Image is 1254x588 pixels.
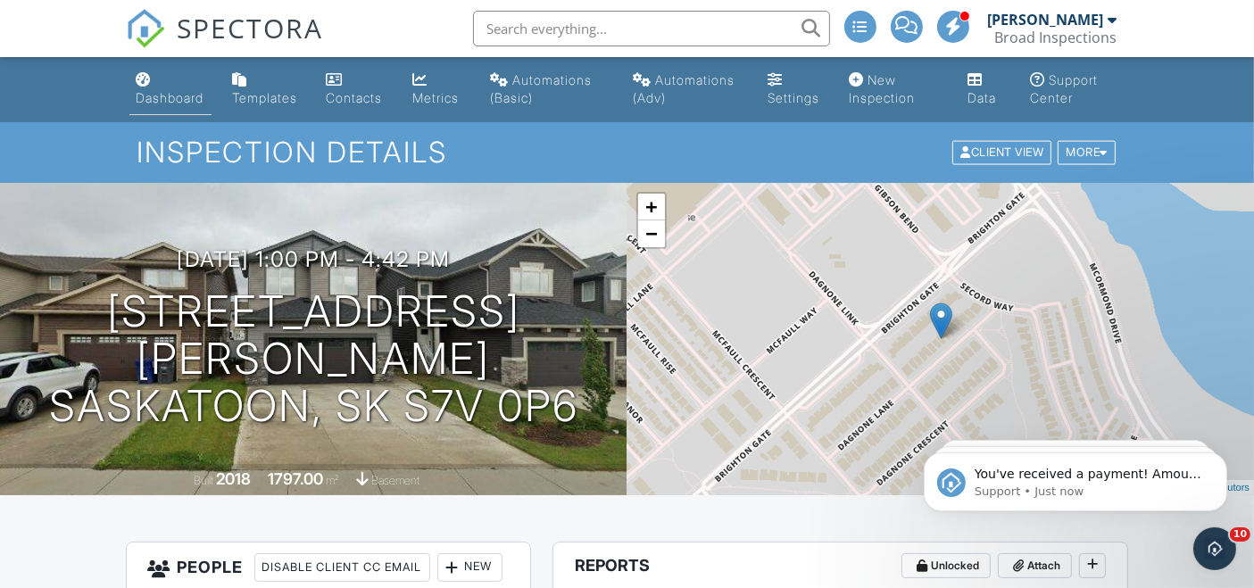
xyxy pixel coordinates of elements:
a: Automations (Basic) [483,64,611,115]
h1: [STREET_ADDRESS][PERSON_NAME] Saskatoon, SK S7V 0P6 [29,288,599,429]
a: Zoom out [638,220,665,247]
a: Templates [226,64,305,115]
a: Contacts [320,64,392,115]
div: Data [967,90,996,105]
a: New Inspection [842,64,945,115]
div: Settings [768,90,819,105]
div: Client View [952,141,1051,165]
span: + [645,195,657,218]
span: − [645,222,657,244]
img: The Best Home Inspection Software - Spectora [126,9,165,48]
span: Built [194,474,213,487]
a: Support Center [1023,64,1125,115]
div: Broad Inspections [995,29,1117,46]
div: Templates [233,90,298,105]
div: Automations (Basic) [490,72,592,105]
span: basement [371,474,419,487]
h1: Inspection Details [137,137,1117,168]
h3: [DATE] 1:00 pm - 4:42 pm [177,247,450,271]
div: Disable Client CC Email [254,553,430,582]
div: 2018 [216,469,251,488]
div: Dashboard [137,90,204,105]
div: New [437,553,502,582]
div: Support Center [1030,72,1098,105]
a: SPECTORA [126,24,324,62]
div: New Inspection [849,72,915,105]
span: 10 [1230,527,1250,542]
a: Client View [951,145,1056,158]
span: SPECTORA [178,9,324,46]
img: Marker [930,302,952,339]
a: Dashboard [129,64,212,115]
div: [PERSON_NAME] [988,11,1104,29]
a: Data [960,64,1009,115]
input: Search everything... [473,11,830,46]
div: Automations (Adv) [633,72,735,105]
iframe: Intercom live chat [1193,527,1236,570]
iframe: Intercom notifications message [897,415,1254,540]
a: Zoom in [638,194,665,220]
a: Metrics [405,64,468,115]
span: m² [326,474,339,487]
a: Settings [760,64,827,115]
div: More [1058,141,1116,165]
div: 1797.00 [268,469,323,488]
div: Contacts [327,90,383,105]
div: Metrics [412,90,459,105]
a: Automations (Advanced) [626,64,746,115]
